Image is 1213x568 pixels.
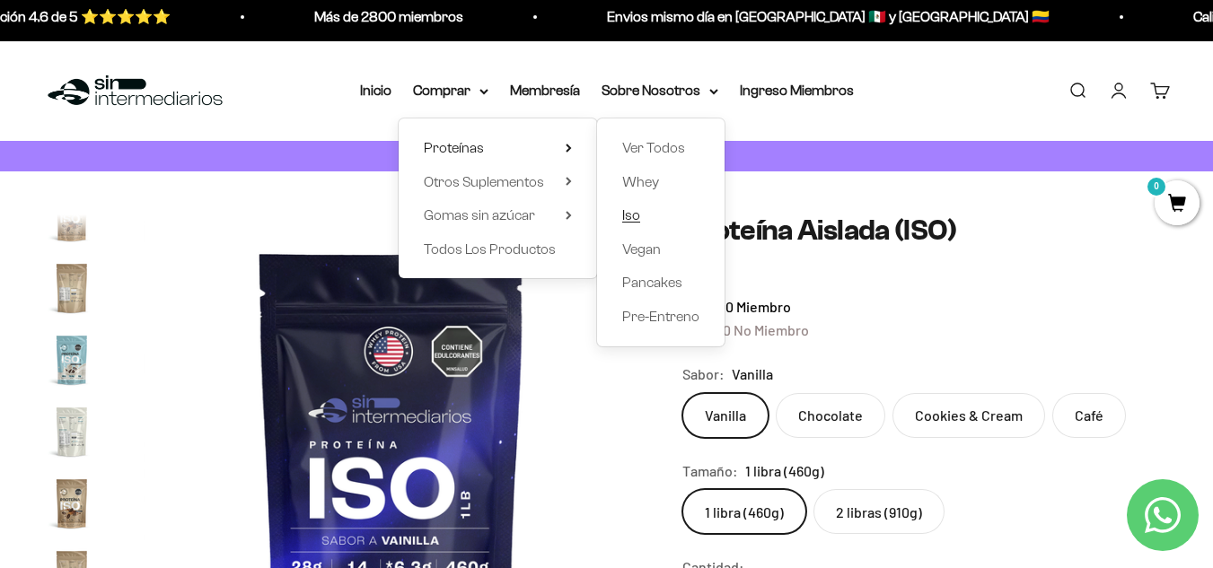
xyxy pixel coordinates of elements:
button: Enviar [292,267,372,298]
span: Proteínas [424,140,484,155]
a: Pancakes [622,271,699,294]
a: Pre-Entreno [622,305,699,328]
span: Todos Los Productos [424,240,556,256]
span: No Miembro [734,321,809,338]
a: 0 [1155,195,1200,214]
button: Ir al artículo 10 [43,188,101,250]
span: Miembro [736,298,791,315]
span: Vanilla [732,363,773,386]
h1: Proteína Aislada (ISO) [682,214,1170,246]
a: Membresía [510,83,580,98]
img: Proteína Aislada (ISO) [43,403,101,460]
summary: Comprar [413,79,488,102]
span: Ver Todos [622,140,685,155]
button: Ir al artículo 13 [43,403,101,466]
span: 1 libra (460g) [745,459,824,483]
legend: Sabor: [682,363,725,386]
p: ¿Qué te daría la seguridad final para añadir este producto a tu carrito? [22,29,372,70]
span: Iso [622,207,640,223]
a: Todos Los Productos [424,237,572,260]
p: Envios mismo día en [GEOGRAPHIC_DATA] 🇲🇽 y [GEOGRAPHIC_DATA] 🇨🇴 [573,5,1015,29]
span: Pre-Entreno [622,309,699,324]
span: Enviar [294,267,370,298]
a: Iso [622,204,699,227]
p: Más de 2800 miembros [280,5,429,29]
a: Vegan [622,237,699,260]
a: 4.74.7 de 5.0 estrellas [682,261,1170,281]
img: Proteína Aislada (ISO) [43,188,101,245]
div: La confirmación de la pureza de los ingredientes. [22,210,372,258]
summary: Otros Suplementos [424,170,572,193]
a: Whey [622,170,699,193]
button: Ir al artículo 11 [43,259,101,322]
mark: 0 [1146,176,1167,197]
summary: Proteínas [424,136,572,160]
span: Otros Suplementos [424,173,544,188]
span: Gomas sin azúcar [424,207,535,223]
span: Vegan [622,240,661,256]
button: Ir al artículo 12 [43,331,101,394]
span: Whey [622,173,659,188]
a: Ver Todos [622,136,699,160]
a: Inicio [360,83,391,98]
summary: Sobre Nosotros [602,79,718,102]
div: Un aval de expertos o estudios clínicos en la página. [22,85,372,134]
a: Ingreso Miembros [740,83,854,98]
img: Proteína Aislada (ISO) [43,331,101,389]
span: Pancakes [622,275,682,290]
div: Un mensaje de garantía de satisfacción visible. [22,174,372,205]
img: Proteína Aislada (ISO) [43,475,101,532]
legend: Tamaño: [682,459,738,483]
img: Proteína Aislada (ISO) [43,259,101,317]
button: Ir al artículo 14 [43,475,101,537]
summary: Gomas sin azúcar [424,204,572,227]
div: Más detalles sobre la fecha exacta de entrega. [22,138,372,170]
